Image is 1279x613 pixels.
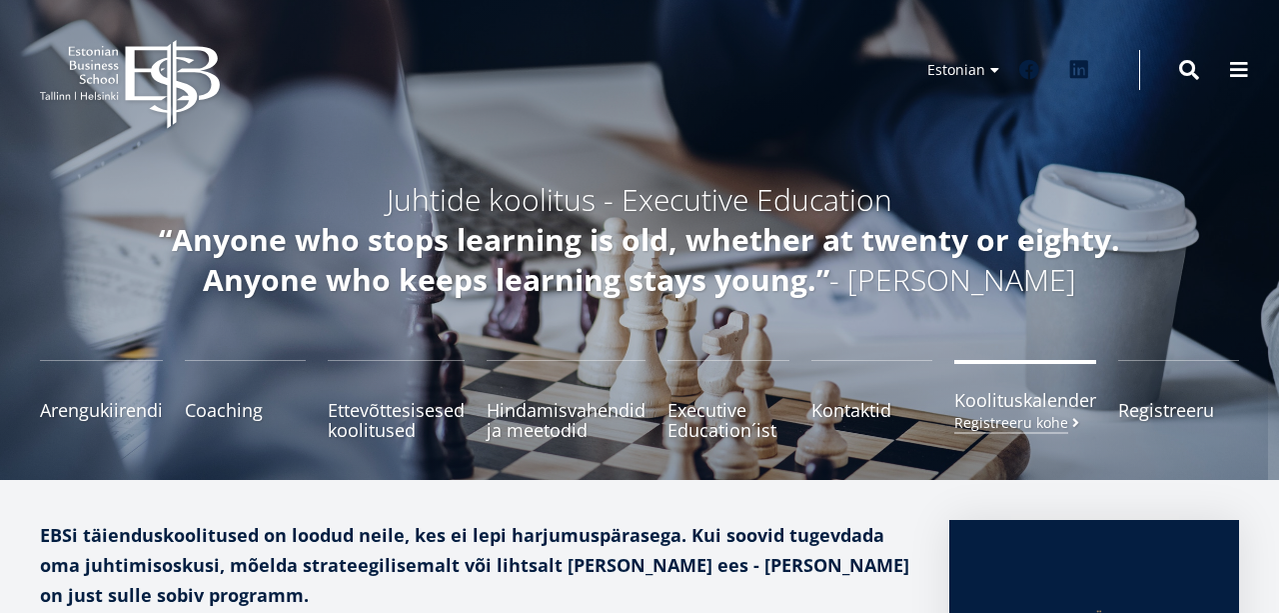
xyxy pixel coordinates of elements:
span: Arengukiirendi [40,400,163,420]
strong: EBSi täienduskoolitused on loodud neile, kes ei lepi harjumuspärasega. Kui soovid tugevdada oma j... [40,523,909,607]
small: Registreeru kohe [954,415,1083,430]
a: Executive Education´ist [667,360,788,440]
a: Facebook [1009,50,1049,90]
span: Executive Education´ist [667,400,788,440]
span: Kontaktid [811,400,932,420]
a: Kontaktid [811,360,932,440]
span: Koolituskalender [954,390,1096,410]
span: Ettevõttesisesed koolitused [328,400,465,440]
a: Arengukiirendi [40,360,163,440]
span: Coaching [185,400,306,420]
h5: - [PERSON_NAME] [110,220,1169,300]
a: Coaching [185,360,306,440]
span: Hindamisvahendid ja meetodid [487,400,645,440]
a: Linkedin [1059,50,1099,90]
a: KoolituskalenderRegistreeru kohe [954,360,1096,440]
h5: Juhtide koolitus - Executive Education [110,180,1169,220]
a: Registreeru [1118,360,1239,440]
a: Ettevõttesisesed koolitused [328,360,465,440]
a: Hindamisvahendid ja meetodid [487,360,645,440]
span: Registreeru [1118,400,1239,420]
em: “Anyone who stops learning is old, whether at twenty or eighty. Anyone who keeps learning stays y... [159,219,1120,300]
